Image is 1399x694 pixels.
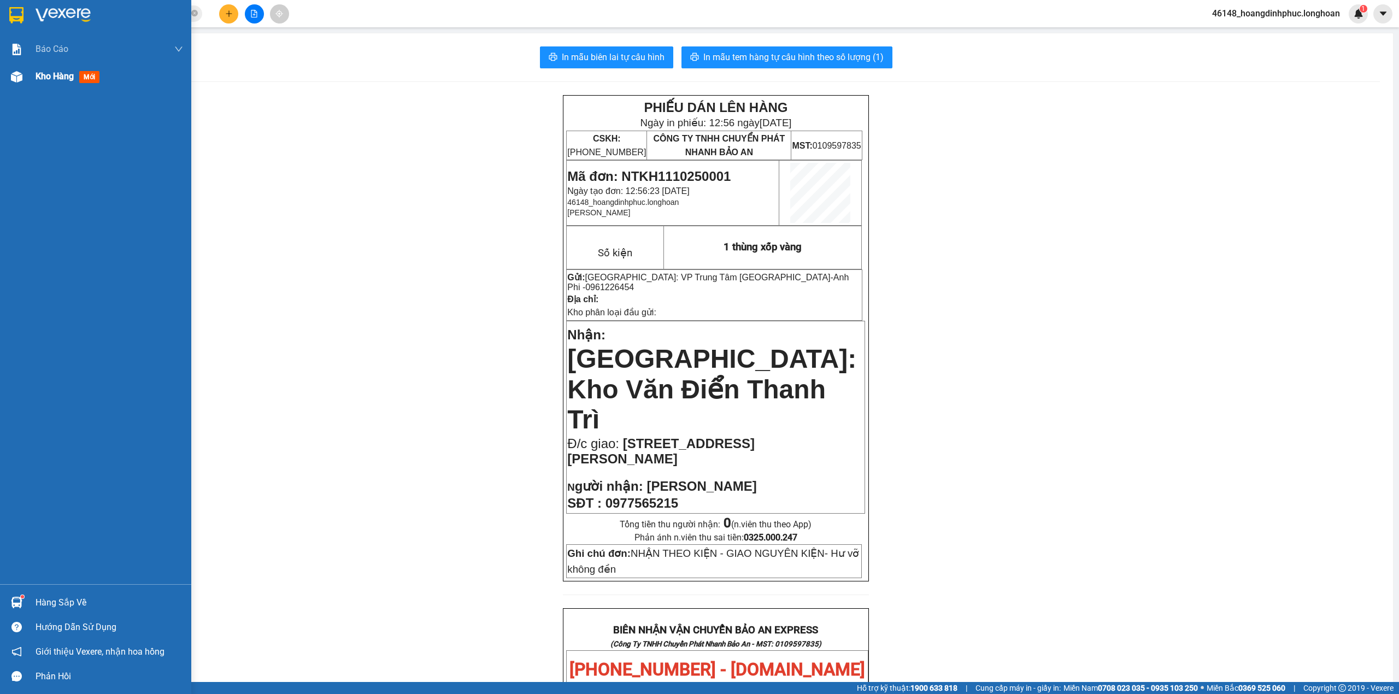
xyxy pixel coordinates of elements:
button: caret-down [1373,4,1392,23]
span: NHẬN THEO KIỆN - GIAO NGUYÊN KIỆN- Hư vỡ không đền [567,548,859,575]
strong: SĐT : [567,496,602,510]
img: icon-new-feature [1354,9,1363,19]
strong: PHIẾU DÁN LÊN HÀNG [644,100,787,115]
span: Mã đơn: NTKH1110250001 [567,169,731,184]
span: 46148_hoangdinhphuc.longhoan [567,198,679,207]
strong: Gửi: [567,273,585,282]
img: warehouse-icon [11,597,22,608]
span: close-circle [191,9,198,19]
span: | [966,682,967,694]
span: down [174,45,183,54]
span: aim [275,10,283,17]
strong: MST: [792,141,812,150]
span: (n.viên thu theo App) [724,519,812,530]
span: | [1294,682,1295,694]
button: printerIn mẫu tem hàng tự cấu hình theo số lượng (1) [681,46,892,68]
span: 0961226454 [585,283,634,292]
span: Số kiện [598,247,632,259]
strong: (Công Ty TNHH Chuyển Phát Nhanh Bảo An - MST: 0109597835) [22,44,185,62]
span: In mẫu biên lai tự cấu hình [562,50,665,64]
button: plus [219,4,238,23]
span: Miền Nam [1063,682,1198,694]
span: question-circle [11,622,22,632]
strong: (Công Ty TNHH Chuyển Phát Nhanh Bảo An - MST: 0109597835) [610,640,821,648]
strong: 0369 525 060 [1238,684,1285,692]
span: gười nhận: [575,479,643,493]
span: Đ/c giao: [567,436,622,451]
span: printer [690,52,699,63]
button: aim [270,4,289,23]
span: notification [11,646,22,657]
span: Nhận: [567,327,606,342]
span: file-add [250,10,258,17]
span: [PHONE_NUMBER] - [DOMAIN_NAME] [569,659,865,680]
span: copyright [1338,684,1346,692]
span: message [11,671,22,681]
span: Ngày tạo đơn: 12:56:23 [DATE] [567,186,689,196]
sup: 1 [1360,5,1367,13]
div: Phản hồi [36,668,183,685]
span: [GEOGRAPHIC_DATA]: VP Trung Tâm [GEOGRAPHIC_DATA] [585,273,831,282]
span: caret-down [1378,9,1388,19]
span: Báo cáo [36,42,68,56]
span: mới [79,71,99,83]
span: Tổng tiền thu người nhận: [620,519,812,530]
strong: Địa chỉ: [567,295,598,304]
span: Anh Phi - [567,273,849,292]
span: CÔNG TY TNHH CHUYỂN PHÁT NHANH BẢO AN [653,134,785,157]
div: Hàng sắp về [36,595,183,611]
span: [PERSON_NAME] [567,208,630,217]
strong: CSKH: [593,134,621,143]
strong: BIÊN NHẬN VẬN CHUYỂN BẢO AN EXPRESS [24,16,183,41]
span: [STREET_ADDRESS][PERSON_NAME] [567,436,755,466]
img: warehouse-icon [11,71,22,83]
span: ⚪️ [1201,686,1204,690]
span: Miền Bắc [1207,682,1285,694]
strong: 0 [724,515,731,531]
img: logo-vxr [9,7,23,23]
button: file-add [245,4,264,23]
span: Hỗ trợ kỹ thuật: [857,682,957,694]
span: 1 [1361,5,1365,13]
span: plus [225,10,233,17]
img: solution-icon [11,44,22,55]
strong: Ghi chú đơn: [567,548,631,559]
button: printerIn mẫu biên lai tự cấu hình [540,46,673,68]
span: [PERSON_NAME] [646,479,756,493]
div: Hướng dẫn sử dụng [36,619,183,636]
span: close-circle [191,10,198,16]
span: 0977565215 [606,496,678,510]
span: Kho phân loại đầu gửi: [567,308,656,317]
span: printer [549,52,557,63]
span: Giới thiệu Vexere, nhận hoa hồng [36,645,164,658]
strong: 0708 023 035 - 0935 103 250 [1098,684,1198,692]
strong: 1900 633 818 [910,684,957,692]
span: 0109597835 [792,141,861,150]
strong: 0325.000.247 [744,532,797,543]
span: [DATE] [760,117,792,128]
span: Ngày in phiếu: 12:56 ngày [640,117,791,128]
span: 1 thùng xốp vàng [724,241,802,253]
span: Phản ánh n.viên thu sai tiền: [634,532,797,543]
span: Kho hàng [36,71,74,81]
span: [PHONE_NUMBER] - [DOMAIN_NAME] [26,65,183,107]
strong: BIÊN NHẬN VẬN CHUYỂN BẢO AN EXPRESS [613,624,818,636]
span: [GEOGRAPHIC_DATA]: Kho Văn Điển Thanh Trì [567,344,856,434]
span: [PHONE_NUMBER] [567,134,646,157]
span: In mẫu tem hàng tự cấu hình theo số lượng (1) [703,50,884,64]
sup: 1 [21,595,24,598]
span: Cung cấp máy in - giấy in: [975,682,1061,694]
span: - [567,273,849,292]
strong: N [567,481,643,493]
span: 46148_hoangdinhphuc.longhoan [1203,7,1349,20]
